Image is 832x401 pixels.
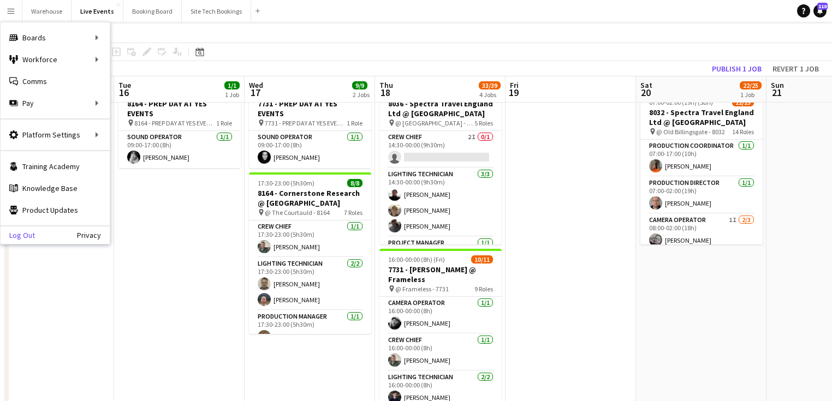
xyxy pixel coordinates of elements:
[123,1,182,22] button: Booking Board
[353,91,370,99] div: 2 Jobs
[1,124,110,146] div: Platform Settings
[508,86,519,99] span: 19
[471,255,493,264] span: 10/11
[474,119,493,127] span: 5 Roles
[378,86,393,99] span: 18
[118,131,241,168] app-card-role: Sound Operator1/109:00-17:00 (8h)[PERSON_NAME]
[224,81,240,89] span: 1/1
[379,83,502,244] app-job-card: 14:30-00:00 (9h30m) (Fri)6/78036 - Spectra Travel England Ltd @ [GEOGRAPHIC_DATA] @ [GEOGRAPHIC_D...
[379,80,393,90] span: Thu
[732,128,754,136] span: 14 Roles
[708,62,766,76] button: Publish 1 job
[639,86,652,99] span: 20
[813,4,827,17] a: 110
[249,172,371,334] app-job-card: 17:30-23:00 (5h30m)8/88164 - Cornerstone Research @ [GEOGRAPHIC_DATA] @ The Courtauld - 81647 Rol...
[1,155,110,177] a: Training Academy
[347,179,362,187] span: 8/8
[216,119,232,127] span: 1 Role
[379,168,502,237] app-card-role: Lighting Technician3/314:30-00:00 (9h30m)[PERSON_NAME][PERSON_NAME][PERSON_NAME]
[379,131,502,168] app-card-role: Crew Chief2I0/114:30-00:00 (9h30m)
[640,214,763,283] app-card-role: Camera Operator1I2/308:00-02:00 (18h)[PERSON_NAME]
[265,119,347,127] span: 7731 - PREP DAY AT YES EVENTS
[640,80,652,90] span: Sat
[640,107,763,127] h3: 8032 - Spectra Travel England Ltd @ [GEOGRAPHIC_DATA]
[479,91,500,99] div: 4 Jobs
[1,92,110,114] div: Pay
[225,91,239,99] div: 1 Job
[22,1,72,22] button: Warehouse
[771,80,784,90] span: Sun
[395,119,474,127] span: @ [GEOGRAPHIC_DATA] - 8036
[249,310,371,348] app-card-role: Production Manager1/117:30-23:00 (5h30m)[PERSON_NAME]
[388,255,445,264] span: 16:00-00:00 (8h) (Fri)
[249,99,371,118] h3: 7731 - PREP DAY AT YES EVENTS
[258,179,314,187] span: 17:30-23:00 (5h30m)
[395,285,449,293] span: @ Frameless - 7731
[640,140,763,177] app-card-role: Production Coordinator1/107:00-17:00 (10h)[PERSON_NAME]
[479,81,501,89] span: 33/39
[740,91,761,99] div: 1 Job
[379,237,502,274] app-card-role: Project Manager1/1
[474,285,493,293] span: 9 Roles
[72,1,123,22] button: Live Events
[118,99,241,118] h3: 8164 - PREP DAY AT YES EVENTS
[249,258,371,310] app-card-role: Lighting Technician2/217:30-23:00 (5h30m)[PERSON_NAME][PERSON_NAME]
[249,188,371,208] h3: 8164 - Cornerstone Research @ [GEOGRAPHIC_DATA]
[1,70,110,92] a: Comms
[1,177,110,199] a: Knowledge Base
[640,83,763,244] app-job-card: Updated07:00-02:00 (19h) (Sun)22/258032 - Spectra Travel England Ltd @ [GEOGRAPHIC_DATA] @ Old Bi...
[379,334,502,371] app-card-role: Crew Chief1/116:00-00:00 (8h)[PERSON_NAME]
[182,1,251,22] button: Site Tech Bookings
[379,297,502,334] app-card-role: Camera Operator1/116:00-00:00 (8h)[PERSON_NAME]
[1,199,110,221] a: Product Updates
[249,220,371,258] app-card-role: Crew Chief1/117:30-23:00 (5h30m)[PERSON_NAME]
[769,86,784,99] span: 21
[249,131,371,168] app-card-role: Sound Operator1/109:00-17:00 (8h)[PERSON_NAME]
[134,119,216,127] span: 8164 - PREP DAY AT YES EVENTS
[768,62,823,76] button: Revert 1 job
[247,86,263,99] span: 17
[118,83,241,168] app-job-card: 09:00-17:00 (8h)1/18164 - PREP DAY AT YES EVENTS 8164 - PREP DAY AT YES EVENTS1 RoleSound Operato...
[379,265,502,284] h3: 7731 - [PERSON_NAME] @ Frameless
[249,80,263,90] span: Wed
[510,80,519,90] span: Fri
[1,49,110,70] div: Workforce
[656,128,725,136] span: @ Old Billingsgate - 8032
[740,81,762,89] span: 22/25
[344,208,362,217] span: 7 Roles
[1,231,35,240] a: Log Out
[118,80,131,90] span: Tue
[379,99,502,118] h3: 8036 - Spectra Travel England Ltd @ [GEOGRAPHIC_DATA]
[249,83,371,168] app-job-card: 09:00-17:00 (8h)1/17731 - PREP DAY AT YES EVENTS 7731 - PREP DAY AT YES EVENTS1 RoleSound Operato...
[265,208,330,217] span: @ The Courtauld - 8164
[817,3,828,10] span: 110
[1,27,110,49] div: Boards
[640,177,763,214] app-card-role: Production Director1/107:00-02:00 (19h)[PERSON_NAME]
[77,231,110,240] a: Privacy
[352,81,367,89] span: 9/9
[347,119,362,127] span: 1 Role
[117,86,131,99] span: 16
